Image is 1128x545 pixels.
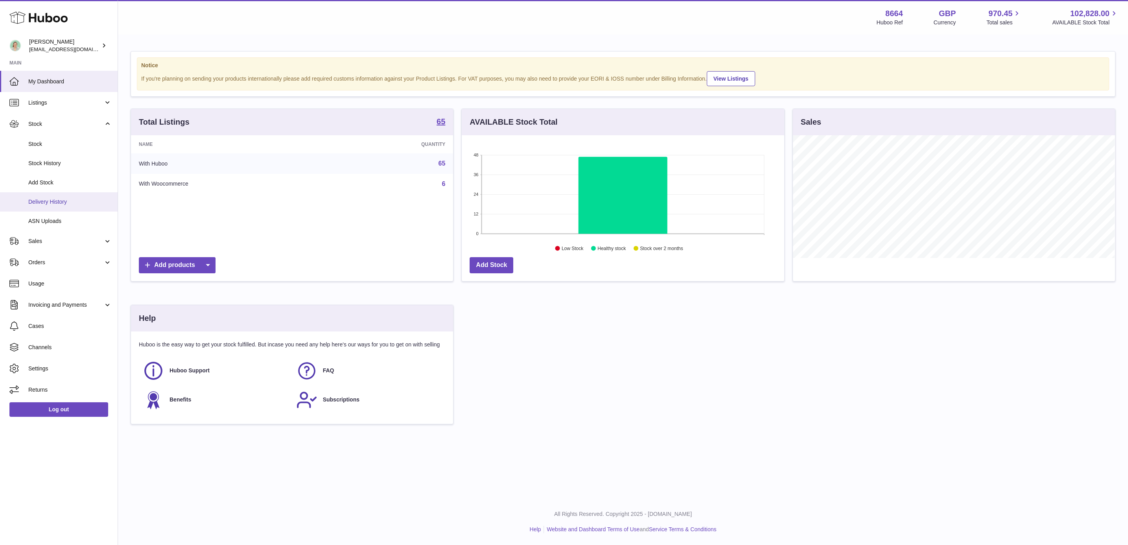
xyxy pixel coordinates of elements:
span: Settings [28,365,112,372]
td: With Huboo [131,153,331,174]
h3: AVAILABLE Stock Total [470,117,557,127]
span: Channels [28,344,112,351]
a: Log out [9,402,108,416]
strong: GBP [939,8,956,19]
span: Usage [28,280,112,287]
strong: Notice [141,62,1105,69]
a: 970.45 Total sales [986,8,1021,26]
th: Quantity [331,135,453,153]
a: 6 [442,180,445,187]
span: Total sales [986,19,1021,26]
a: Subscriptions [296,389,442,411]
a: Add products [139,257,216,273]
a: Service Terms & Conditions [649,526,717,532]
a: Huboo Support [143,360,288,381]
span: Orders [28,259,103,266]
span: Cases [28,322,112,330]
span: Listings [28,99,103,107]
strong: 8664 [885,8,903,19]
strong: 65 [437,118,445,125]
text: Healthy stock [598,246,627,251]
a: Benefits [143,389,288,411]
h3: Total Listings [139,117,190,127]
span: Stock [28,140,112,148]
span: 970.45 [988,8,1012,19]
text: 36 [474,172,479,177]
span: Subscriptions [323,396,359,403]
a: Help [530,526,541,532]
text: 12 [474,212,479,216]
th: Name [131,135,331,153]
a: View Listings [707,71,755,86]
a: 65 [437,118,445,127]
div: Huboo Ref [877,19,903,26]
a: Add Stock [470,257,513,273]
span: Delivery History [28,198,112,206]
p: Huboo is the easy way to get your stock fulfilled. But incase you need any help here's our ways f... [139,341,445,348]
span: Benefits [170,396,191,403]
text: Stock over 2 months [640,246,683,251]
span: 102,828.00 [1070,8,1110,19]
text: 0 [476,231,479,236]
span: Stock History [28,160,112,167]
p: All Rights Reserved. Copyright 2025 - [DOMAIN_NAME] [124,510,1122,518]
a: Website and Dashboard Terms of Use [547,526,640,532]
a: 102,828.00 AVAILABLE Stock Total [1052,8,1119,26]
text: 24 [474,192,479,197]
span: My Dashboard [28,78,112,85]
h3: Help [139,313,156,324]
span: Sales [28,238,103,245]
a: 65 [439,160,446,167]
div: [PERSON_NAME] [29,38,100,53]
h3: Sales [801,117,821,127]
div: If you're planning on sending your products internationally please add required customs informati... [141,70,1105,86]
span: ASN Uploads [28,217,112,225]
li: and [544,526,716,533]
span: Stock [28,120,103,128]
td: With Woocommerce [131,174,331,194]
span: AVAILABLE Stock Total [1052,19,1119,26]
span: FAQ [323,367,334,374]
span: [EMAIL_ADDRESS][DOMAIN_NAME] [29,46,116,52]
span: Invoicing and Payments [28,301,103,309]
span: Add Stock [28,179,112,186]
text: 48 [474,153,479,157]
img: internalAdmin-8664@internal.huboo.com [9,40,21,52]
a: FAQ [296,360,442,381]
span: Returns [28,386,112,394]
span: Huboo Support [170,367,210,374]
div: Currency [934,19,956,26]
text: Low Stock [562,246,584,251]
